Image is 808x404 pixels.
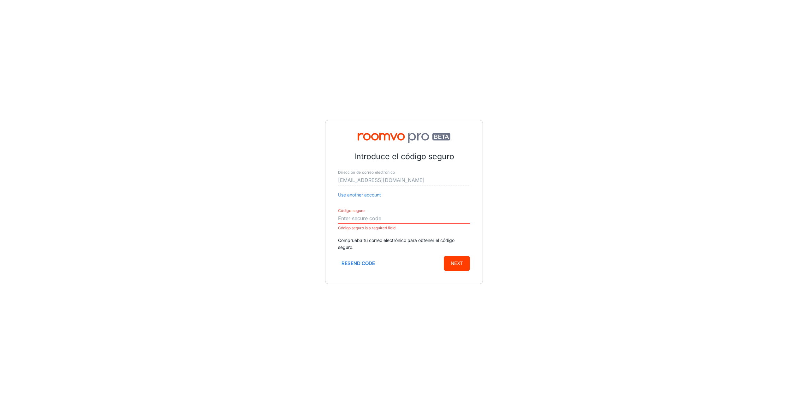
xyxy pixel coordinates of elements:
[444,256,470,271] button: Next
[338,133,470,143] img: Roomvo PRO Beta
[338,151,470,163] p: Introduce el código seguro
[338,224,470,232] p: Código seguro is a required field
[338,191,381,198] button: Use another account
[338,170,395,175] label: Dirección de correo electrónico
[338,175,470,185] input: myname@example.com
[338,214,470,224] input: Enter secure code
[338,208,365,214] label: Código seguro
[338,237,470,251] p: Comprueba tu correo electrónico para obtener el código seguro.
[338,256,378,271] button: Resend code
